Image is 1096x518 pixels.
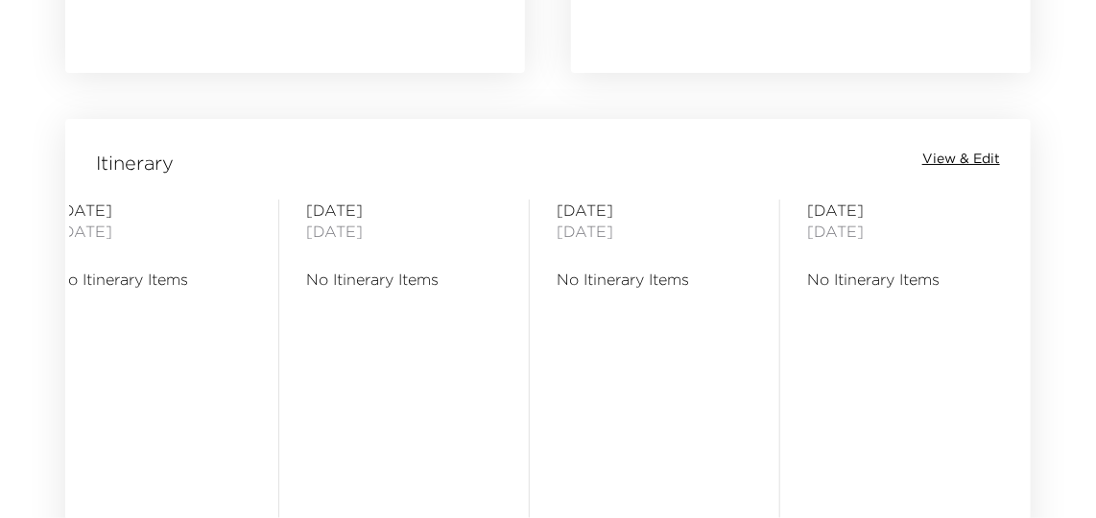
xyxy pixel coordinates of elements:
[306,269,502,290] span: No Itinerary Items
[56,221,251,242] span: [DATE]
[557,200,752,221] span: [DATE]
[807,221,1003,242] span: [DATE]
[807,200,1003,221] span: [DATE]
[56,200,251,221] span: [DATE]
[922,150,1000,169] button: View & Edit
[306,200,502,221] span: [DATE]
[56,269,251,290] span: No Itinerary Items
[96,150,174,177] span: Itinerary
[306,221,502,242] span: [DATE]
[807,269,1003,290] span: No Itinerary Items
[557,221,752,242] span: [DATE]
[557,269,752,290] span: No Itinerary Items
